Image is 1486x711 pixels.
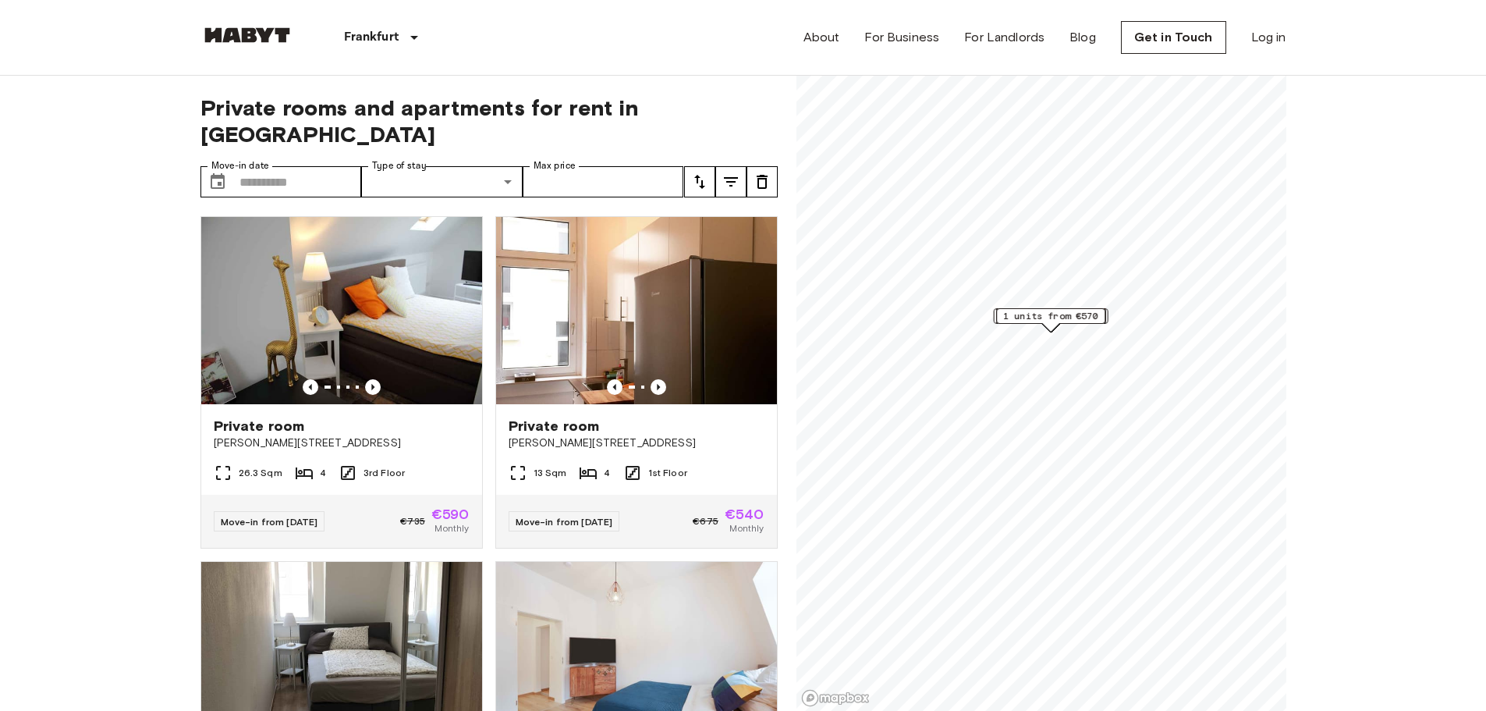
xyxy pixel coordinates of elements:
[431,507,470,521] span: €590
[801,689,870,707] a: Mapbox logo
[693,514,718,528] span: €675
[604,466,610,480] span: 4
[211,159,269,172] label: Move-in date
[303,379,318,395] button: Previous image
[725,507,764,521] span: €540
[651,379,666,395] button: Previous image
[495,216,778,549] a: Marketing picture of unit DE-04-034-001-01HFPrevious imagePrevious imagePrivate room[PERSON_NAME]...
[214,417,305,435] span: Private room
[803,28,840,47] a: About
[320,466,326,480] span: 4
[964,28,1044,47] a: For Landlords
[1069,28,1096,47] a: Blog
[202,166,233,197] button: Choose date
[684,166,715,197] button: tune
[509,417,600,435] span: Private room
[201,217,482,404] img: Marketing picture of unit DE-04-007-001-04HF
[200,216,483,549] a: Marketing picture of unit DE-04-007-001-04HFPrevious imagePrevious imagePrivate room[PERSON_NAME]...
[996,308,1105,332] div: Map marker
[1251,28,1286,47] a: Log in
[1003,309,1098,323] span: 1 units from €570
[1121,21,1226,54] a: Get in Touch
[534,466,567,480] span: 13 Sqm
[516,516,613,528] span: Move-in from [DATE]
[400,514,425,528] span: €735
[344,28,399,47] p: Frankfurt
[434,521,469,535] span: Monthly
[864,28,939,47] a: For Business
[648,466,687,480] span: 1st Floor
[993,308,1108,332] div: Map marker
[747,166,778,197] button: tune
[607,379,622,395] button: Previous image
[509,435,764,451] span: [PERSON_NAME][STREET_ADDRESS]
[364,466,405,480] span: 3rd Floor
[372,159,427,172] label: Type of stay
[534,159,576,172] label: Max price
[365,379,381,395] button: Previous image
[729,521,764,535] span: Monthly
[715,166,747,197] button: tune
[200,27,294,43] img: Habyt
[239,466,282,480] span: 26.3 Sqm
[496,217,777,404] img: Marketing picture of unit DE-04-034-001-01HF
[200,94,778,148] span: Private rooms and apartments for rent in [GEOGRAPHIC_DATA]
[214,435,470,451] span: [PERSON_NAME][STREET_ADDRESS]
[221,516,318,528] span: Move-in from [DATE]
